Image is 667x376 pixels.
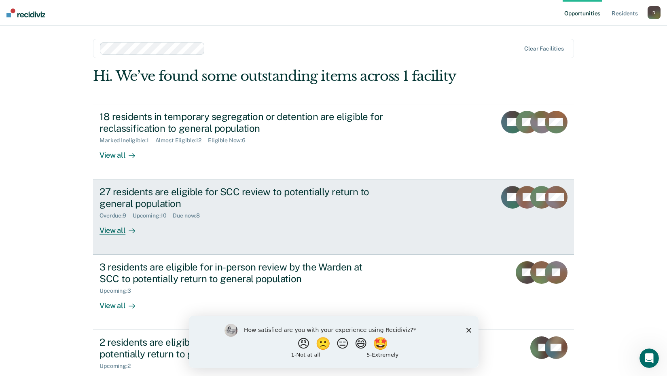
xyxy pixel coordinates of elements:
div: Hi. We’ve found some outstanding items across 1 facility [93,68,478,84]
img: Recidiviz [6,8,45,17]
div: Due now : 8 [173,212,206,219]
div: Overdue : 9 [100,212,133,219]
div: Upcoming : 3 [100,287,138,294]
div: View all [100,219,145,235]
div: Upcoming : 2 [100,363,137,370]
div: Eligible Now : 6 [208,137,252,144]
div: 18 residents in temporary segregation or detention are eligible for reclassification to general p... [100,111,383,134]
div: Marked Ineligible : 1 [100,137,155,144]
iframe: Intercom live chat [639,349,659,368]
div: 27 residents are eligible for SCC review to potentially return to general population [100,186,383,209]
button: D [648,6,661,19]
div: View all [100,294,145,310]
div: View all [100,144,145,160]
div: Almost Eligible : 12 [155,137,208,144]
iframe: Survey by Kim from Recidiviz [189,316,479,368]
div: 3 residents are eligible for in-person review by the Warden at SCC to potentially return to gener... [100,261,383,285]
a: 27 residents are eligible for SCC review to potentially return to general populationOverdue:9Upco... [93,180,574,255]
div: 2 residents are eligible for in-person review by the ADD at SCC to potentially return to general ... [100,336,383,360]
div: Clear facilities [524,45,564,52]
div: Upcoming : 10 [133,212,173,219]
a: 3 residents are eligible for in-person review by the Warden at SCC to potentially return to gener... [93,255,574,330]
a: 18 residents in temporary segregation or detention are eligible for reclassification to general p... [93,104,574,180]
